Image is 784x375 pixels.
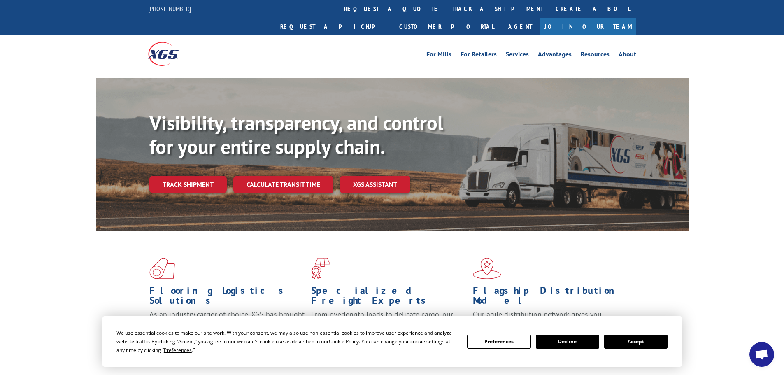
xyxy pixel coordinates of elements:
[149,310,305,339] span: As an industry carrier of choice, XGS has brought innovation and dedication to flooring logistics...
[311,258,330,279] img: xgs-icon-focused-on-flooring-red
[536,335,599,349] button: Decline
[233,176,333,193] a: Calculate transit time
[540,18,636,35] a: Join Our Team
[426,51,451,60] a: For Mills
[340,176,410,193] a: XGS ASSISTANT
[461,51,497,60] a: For Retailers
[749,342,774,367] div: Open chat
[473,310,624,329] span: Our agile distribution network gives you nationwide inventory management on demand.
[329,338,359,345] span: Cookie Policy
[102,316,682,367] div: Cookie Consent Prompt
[619,51,636,60] a: About
[473,258,501,279] img: xgs-icon-flagship-distribution-model-red
[393,18,500,35] a: Customer Portal
[116,328,457,354] div: We use essential cookies to make our site work. With your consent, we may also use non-essential ...
[581,51,610,60] a: Resources
[506,51,529,60] a: Services
[274,18,393,35] a: Request a pickup
[311,310,467,346] p: From overlength loads to delicate cargo, our experienced staff knows the best way to move your fr...
[149,176,227,193] a: Track shipment
[473,286,628,310] h1: Flagship Distribution Model
[149,286,305,310] h1: Flooring Logistics Solutions
[148,5,191,13] a: [PHONE_NUMBER]
[311,286,467,310] h1: Specialized Freight Experts
[538,51,572,60] a: Advantages
[149,258,175,279] img: xgs-icon-total-supply-chain-intelligence-red
[500,18,540,35] a: Agent
[467,335,530,349] button: Preferences
[149,110,443,159] b: Visibility, transparency, and control for your entire supply chain.
[164,347,192,354] span: Preferences
[604,335,668,349] button: Accept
